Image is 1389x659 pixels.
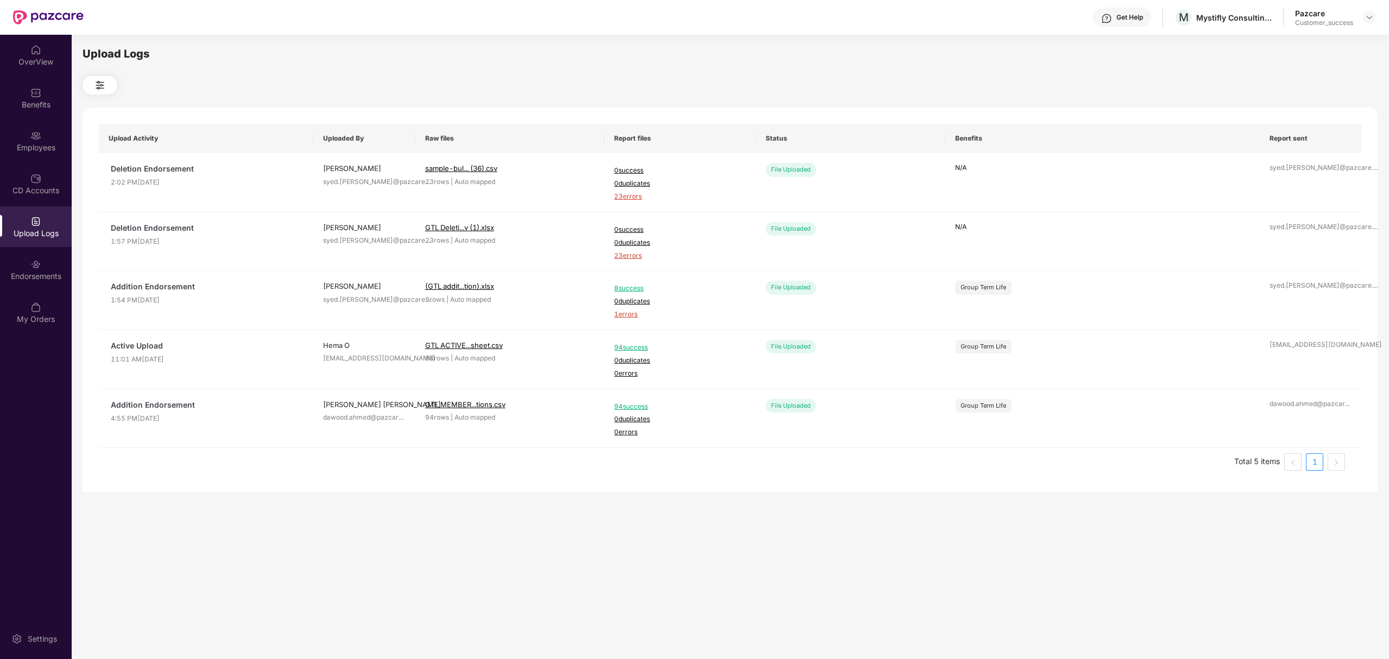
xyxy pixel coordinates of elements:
div: syed.[PERSON_NAME]@pazcare. [323,236,405,246]
span: Deletion Endorsement [111,163,304,175]
div: File Uploaded [766,340,816,353]
p: N/A [955,163,1250,173]
span: sample-bul... (36).csv [425,164,497,173]
span: 8 success [614,283,746,294]
span: | [451,236,453,244]
div: File Uploaded [766,222,816,236]
div: [PERSON_NAME] [323,222,405,233]
button: right [1328,453,1345,471]
div: Get Help [1116,13,1143,22]
div: dawood.ahmed@pazcar [323,413,405,423]
img: svg+xml;base64,PHN2ZyBpZD0iSG9tZSIgeG1sbnM9Imh0dHA6Ly93d3cudzMub3JnLzIwMDAvc3ZnIiB3aWR0aD0iMjAiIG... [30,45,41,55]
span: 94 rows [425,413,449,421]
div: [EMAIL_ADDRESS][DOMAIN_NAME] [323,353,405,364]
span: Auto mapped [454,354,495,362]
span: 94 success [614,343,746,353]
span: Addition Endorsement [111,399,304,411]
div: File Uploaded [766,163,816,176]
div: Hema O [323,340,405,351]
th: Report files [604,124,756,153]
span: 1:54 PM[DATE] [111,295,304,306]
img: New Pazcare Logo [13,10,84,24]
img: svg+xml;base64,PHN2ZyB4bWxucz0iaHR0cDovL3d3dy53My5vcmcvMjAwMC9zdmciIHdpZHRoPSIyNCIgaGVpZ2h0PSIyNC... [93,79,106,92]
span: | [451,413,453,421]
div: [PERSON_NAME] [323,281,405,292]
span: Addition Endorsement [111,281,304,293]
div: Group Term Life [961,401,1006,410]
img: svg+xml;base64,PHN2ZyBpZD0iVXBsb2FkX0xvZ3MiIGRhdGEtbmFtZT0iVXBsb2FkIExvZ3MiIHhtbG5zPSJodHRwOi8vd3... [30,216,41,227]
div: Group Term Life [961,342,1006,351]
th: Benefits [945,124,1260,153]
div: File Uploaded [766,281,816,294]
span: 0 errors [614,427,746,438]
span: GTL Deleti...v (1).xlsx [425,223,494,232]
span: ... [1373,281,1378,289]
span: 0 duplicates [614,179,746,189]
p: N/A [955,222,1250,232]
span: left [1290,459,1296,466]
span: 23 rows [425,178,449,186]
span: 4:55 PM[DATE] [111,414,304,424]
div: [PERSON_NAME] [323,163,405,174]
th: Upload Activity [99,124,313,153]
span: Auto mapped [454,236,495,244]
span: GTL MEMBER...tions.csv [425,400,506,409]
div: syed.[PERSON_NAME]@pazcare. [1270,222,1352,232]
span: 94 rows [425,354,449,362]
span: 1:57 PM[DATE] [111,237,304,247]
li: Previous Page [1284,453,1302,471]
span: 11:01 AM[DATE] [111,354,304,365]
span: M [1179,11,1189,24]
div: Customer_success [1295,18,1353,27]
span: ... [1345,400,1350,408]
div: [EMAIL_ADDRESS][DOMAIN_NAME] [1270,340,1352,350]
span: Auto mapped [454,413,495,421]
span: ... [399,413,403,421]
img: svg+xml;base64,PHN2ZyBpZD0iRW1wbG95ZWVzIiB4bWxucz0iaHR0cDovL3d3dy53My5vcmcvMjAwMC9zdmciIHdpZHRoPS... [30,130,41,141]
span: (GTL addit...tion).xlsx [425,282,494,290]
a: 1 [1306,454,1323,470]
span: right [1333,459,1340,466]
span: 0 duplicates [614,296,746,307]
div: syed.[PERSON_NAME]@pazcare. [1270,281,1352,291]
div: Mystifly Consulting India Private Limited [1196,12,1272,23]
img: svg+xml;base64,PHN2ZyBpZD0iRHJvcGRvd24tMzJ4MzIiIHhtbG5zPSJodHRwOi8vd3d3LnczLm9yZy8yMDAwL3N2ZyIgd2... [1365,13,1374,22]
span: | [451,354,453,362]
th: Status [756,124,945,153]
span: ... [1373,223,1378,231]
li: Next Page [1328,453,1345,471]
img: svg+xml;base64,PHN2ZyBpZD0iQ0RfQWNjb3VudHMiIGRhdGEtbmFtZT0iQ0QgQWNjb3VudHMiIHhtbG5zPSJodHRwOi8vd3... [30,173,41,184]
div: Group Term Life [961,283,1006,292]
span: 0 success [614,166,746,176]
div: dawood.ahmed@pazcar [1270,399,1352,409]
span: 23 errors [614,192,746,202]
img: svg+xml;base64,PHN2ZyBpZD0iTXlfT3JkZXJzIiBkYXRhLW5hbWU9Ik15IE9yZGVycyIgeG1sbnM9Imh0dHA6Ly93d3cudz... [30,302,41,313]
span: 94 success [614,402,746,412]
div: [PERSON_NAME] [PERSON_NAME] [323,399,405,410]
span: 0 duplicates [614,356,746,366]
img: svg+xml;base64,PHN2ZyBpZD0iU2V0dGluZy0yMHgyMCIgeG1sbnM9Imh0dHA6Ly93d3cudzMub3JnLzIwMDAvc3ZnIiB3aW... [11,633,22,644]
span: 23 errors [614,251,746,261]
span: 0 duplicates [614,238,746,248]
div: syed.[PERSON_NAME]@pazcare. [323,177,405,187]
span: 0 duplicates [614,414,746,424]
div: File Uploaded [766,399,816,413]
span: 2:02 PM[DATE] [111,178,304,188]
div: syed.[PERSON_NAME]@pazcare. [323,295,405,305]
li: Total 5 items [1234,453,1280,471]
span: 9 rows [425,295,445,303]
span: Auto mapped [454,178,495,186]
img: svg+xml;base64,PHN2ZyBpZD0iRW5kb3JzZW1lbnRzIiB4bWxucz0iaHR0cDovL3d3dy53My5vcmcvMjAwMC9zdmciIHdpZH... [30,259,41,270]
span: 0 errors [614,369,746,379]
span: | [446,295,449,303]
li: 1 [1306,453,1323,471]
span: | [451,178,453,186]
div: Pazcare [1295,8,1353,18]
span: ... [1373,163,1378,172]
div: Settings [24,633,60,644]
span: Active Upload [111,340,304,352]
span: 0 success [614,225,746,235]
span: Auto mapped [450,295,491,303]
span: GTL ACTIVE...sheet.csv [425,341,503,350]
span: 23 rows [425,236,449,244]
